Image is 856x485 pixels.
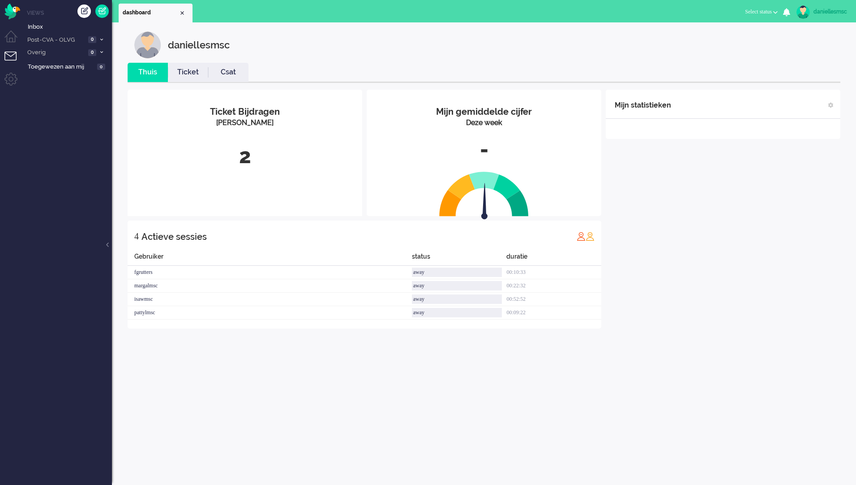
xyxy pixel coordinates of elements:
[26,22,112,31] a: Inbox
[28,63,94,71] span: Toegewezen aan mij
[586,232,595,241] img: profile_orange.svg
[577,232,586,241] img: profile_red.svg
[134,118,355,128] div: [PERSON_NAME]
[740,3,783,22] li: Select status
[4,52,25,72] li: Tickets menu
[745,9,772,15] span: Select status
[26,61,112,71] a: Toegewezen aan mij 0
[506,252,601,266] div: duratie
[168,31,230,58] div: daniellesmsc
[506,266,601,279] div: 00:10:33
[208,63,248,82] li: Csat
[4,4,20,19] img: flow_omnibird.svg
[4,30,25,51] li: Dashboard menu
[412,294,502,304] div: away
[208,67,248,78] a: Csat
[128,279,412,293] div: margalmsc
[373,105,595,118] div: Mijn gemiddelde cijfer
[4,73,25,93] li: Admin menu
[740,5,783,18] button: Select status
[134,227,139,245] div: 4
[506,293,601,306] div: 00:52:52
[615,96,671,114] div: Mijn statistieken
[95,4,109,18] a: Quick Ticket
[88,36,96,43] span: 0
[123,9,179,17] span: dashboard
[119,4,193,22] li: Dashboard
[795,5,847,19] a: daniellesmsc
[134,105,355,118] div: Ticket Bijdragen
[141,228,207,246] div: Actieve sessies
[168,63,208,82] li: Ticket
[26,48,86,57] span: Overig
[412,281,502,290] div: away
[506,306,601,320] div: 00:09:22
[88,49,96,56] span: 0
[179,9,186,17] div: Close tab
[465,183,504,221] img: arrow.svg
[813,7,847,16] div: daniellesmsc
[412,252,507,266] div: status
[506,279,601,293] div: 00:22:32
[796,5,810,19] img: avatar
[439,171,529,217] img: semi_circle.svg
[28,23,112,31] span: Inbox
[134,31,161,58] img: customer.svg
[373,118,595,128] div: Deze week
[27,9,112,17] li: Views
[77,4,91,18] div: Creëer ticket
[128,293,412,306] div: isawmsc
[134,142,355,171] div: 2
[412,308,502,317] div: away
[412,268,502,277] div: away
[97,64,105,70] span: 0
[128,266,412,279] div: fgrutters
[128,63,168,82] li: Thuis
[128,306,412,320] div: pattylmsc
[373,135,595,165] div: -
[4,6,20,13] a: Omnidesk
[128,252,412,266] div: Gebruiker
[26,36,86,44] span: Post-CVA - OLVG
[168,67,208,78] a: Ticket
[128,67,168,78] a: Thuis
